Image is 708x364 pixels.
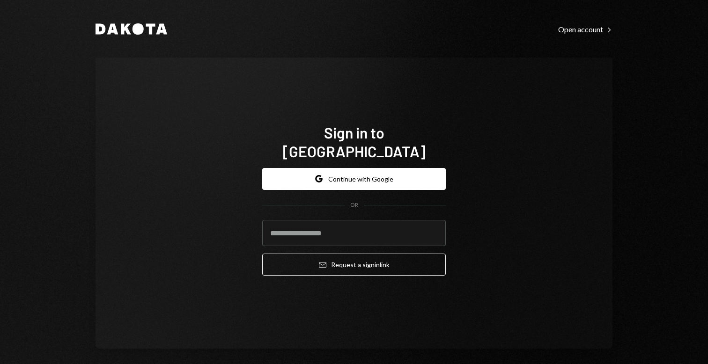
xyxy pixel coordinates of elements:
h1: Sign in to [GEOGRAPHIC_DATA] [262,123,446,160]
a: Open account [558,24,612,34]
div: OR [350,201,358,209]
div: Open account [558,25,612,34]
button: Request a signinlink [262,254,446,276]
button: Continue with Google [262,168,446,190]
